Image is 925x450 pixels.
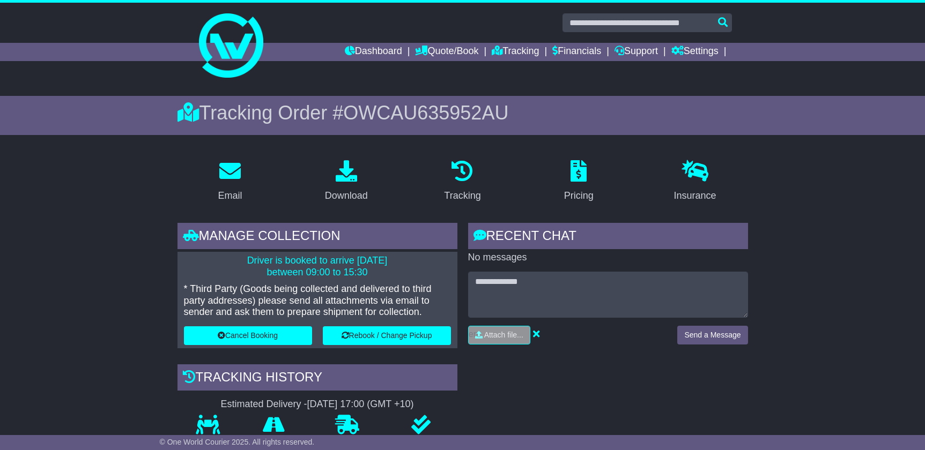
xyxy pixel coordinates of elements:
a: Tracking [492,43,539,61]
span: OWCAU635952AU [343,102,508,124]
div: Insurance [674,189,716,203]
div: Tracking history [177,364,457,393]
div: [DATE] 17:00 (GMT +10) [307,399,414,410]
a: Email [211,156,249,207]
a: Dashboard [345,43,402,61]
a: Support [615,43,658,61]
a: Tracking [437,156,487,207]
a: Download [318,156,375,207]
div: Tracking [444,189,480,203]
p: No messages [468,252,748,264]
div: Pricing [564,189,594,203]
span: © One World Courier 2025. All rights reserved. [160,438,315,446]
p: * Third Party (Goods being collected and delivered to third party addresses) please send all atta... [184,283,451,318]
div: Manage collection [177,223,457,252]
a: Financials [552,43,601,61]
div: Download [325,189,368,203]
button: Send a Message [677,326,748,344]
a: Quote/Book [415,43,478,61]
div: Estimated Delivery - [177,399,457,410]
a: Insurance [667,156,723,207]
div: Email [218,189,242,203]
button: Rebook / Change Pickup [323,326,451,345]
button: Cancel Booking [184,326,312,345]
a: Pricing [557,156,601,207]
div: RECENT CHAT [468,223,748,252]
div: Tracking Order # [177,101,748,124]
a: Settings [671,43,719,61]
p: Driver is booked to arrive [DATE] between 09:00 to 15:30 [184,255,451,278]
